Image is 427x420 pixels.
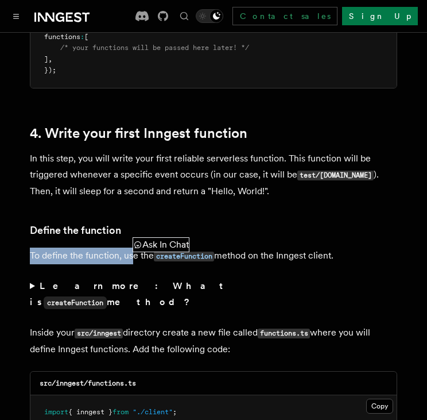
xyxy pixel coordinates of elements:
button: Toggle dark mode [196,9,223,23]
button: Find something... [177,9,191,23]
span: Ask In Chat [176,238,223,252]
span: [ [84,33,88,41]
code: src/inngest [75,329,123,338]
img: avatar [133,238,167,252]
code: src/inngest/functions.ts [40,379,136,387]
button: Copy [366,399,393,414]
strong: Learn more: What is method? [30,280,228,307]
a: createFunction [154,250,214,261]
img: Ask In Chat [167,240,176,249]
code: createFunction [44,296,107,309]
code: functions.ts [258,329,310,338]
code: test/[DOMAIN_NAME] [297,171,374,180]
span: : [80,33,84,41]
a: Contact sales [232,7,337,25]
span: { inngest } [68,408,112,416]
code: createFunction [154,252,214,261]
summary: Learn more: What iscreateFunctionmethod? [30,278,397,311]
a: 4. Write your first Inngest function [30,125,247,141]
span: , [48,55,52,63]
a: Sign Up [342,7,418,25]
a: Define the function [30,222,121,238]
span: import [44,408,68,416]
p: To define the function, use the method on the Inngest client. [30,248,397,264]
span: functions [44,33,80,41]
span: ] [44,55,48,63]
button: Ask In Chat [167,238,223,252]
span: ; [173,408,177,416]
button: Toggle navigation [9,9,23,23]
span: /* your functions will be passed here later! */ [60,44,249,52]
span: "./client" [133,408,173,416]
p: In this step, you will write your first reliable serverless function. This function will be trigg... [30,151,397,199]
p: Inside your directory create a new file called where you will define Inngest functions. Add the f... [30,325,397,357]
span: from [112,408,129,416]
span: }); [44,66,56,74]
